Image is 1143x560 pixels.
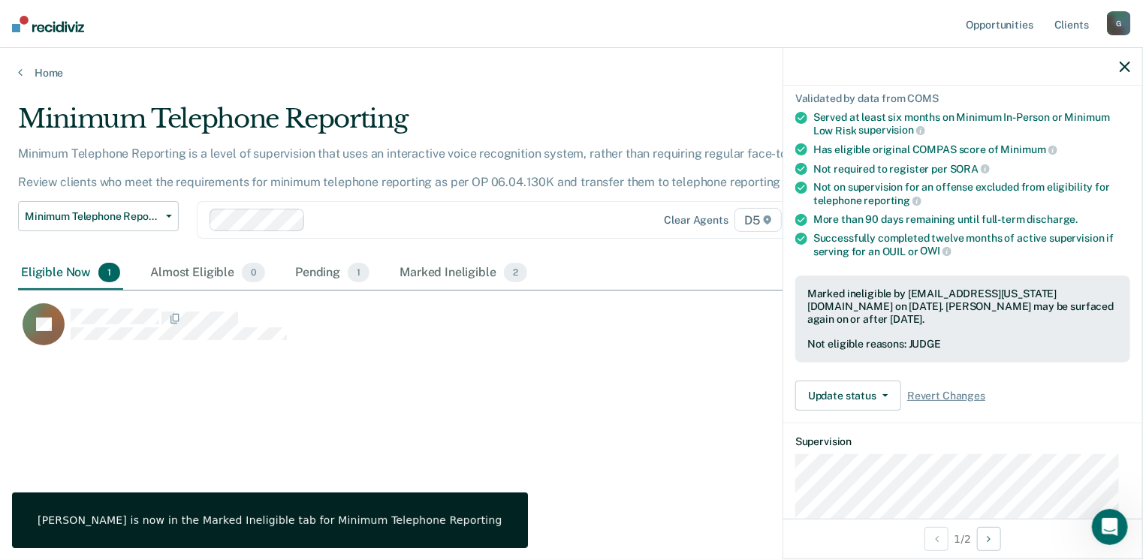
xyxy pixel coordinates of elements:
dt: Supervision [795,435,1130,448]
span: SORA [950,163,990,175]
button: Update status [795,381,901,411]
span: 2 [504,263,527,282]
img: Recidiviz [12,16,84,32]
span: 1 [98,263,120,282]
div: Minimum Telephone Reporting [18,104,876,146]
div: Served at least six months on Minimum In-Person or Minimum Low Risk [813,111,1130,137]
span: reporting [864,194,922,206]
span: D5 [734,208,782,232]
div: 1 / 2 [783,519,1142,558]
a: Home [18,66,1125,80]
span: 1 [348,263,369,282]
span: Minimum [1001,143,1057,155]
iframe: Intercom live chat [1092,509,1128,545]
span: supervision [859,124,925,136]
div: Marked ineligible by [EMAIL_ADDRESS][US_STATE][DOMAIN_NAME] on [DATE]. [PERSON_NAME] may be surfa... [807,288,1118,325]
span: OWI [921,245,951,257]
div: Not eligible reasons: JUDGE [807,338,1118,351]
div: Eligible Now [18,257,123,290]
span: discharge. [1027,213,1078,225]
span: Minimum Telephone Reporting [25,210,160,223]
div: Successfully completed twelve months of active supervision if serving for an OUIL or [813,232,1130,257]
div: Has eligible original COMPAS score of [813,143,1130,156]
div: Not required to register per [813,162,1130,176]
span: Revert Changes [907,390,985,402]
p: Minimum Telephone Reporting is a level of supervision that uses an interactive voice recognition ... [18,146,870,189]
span: 0 [242,263,265,282]
div: Not on supervision for an offense excluded from eligibility for telephone [813,181,1130,206]
button: Previous Opportunity [924,527,948,551]
div: Marked Ineligible [397,257,530,290]
div: [PERSON_NAME] is now in the Marked Ineligible tab for Minimum Telephone Reporting [38,513,502,527]
div: Pending [292,257,372,290]
div: Validated by data from COMS [795,92,1130,105]
button: Next Opportunity [977,527,1001,551]
div: G [1107,11,1131,35]
div: Almost Eligible [147,257,268,290]
div: Clear agents [665,214,728,227]
div: CaseloadOpportunityCell-0444185 [18,303,987,363]
div: More than 90 days remaining until full-term [813,213,1130,226]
